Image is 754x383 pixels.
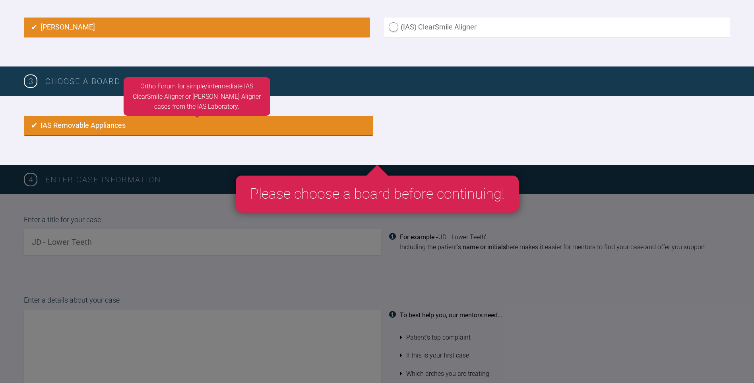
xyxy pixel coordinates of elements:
label: [PERSON_NAME] [24,18,370,37]
div: Please choose a board before continuing! [236,176,519,213]
label: (IAS) ClearSmile Aligner [384,18,730,37]
span: 3 [24,74,37,88]
h3: Choose a board [45,75,730,88]
div: Ortho Forum for simple/intermediate IAS ClearSmile Aligner or [PERSON_NAME] Aligner cases from th... [124,77,270,116]
label: IAS Removable Appliances [24,116,373,135]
